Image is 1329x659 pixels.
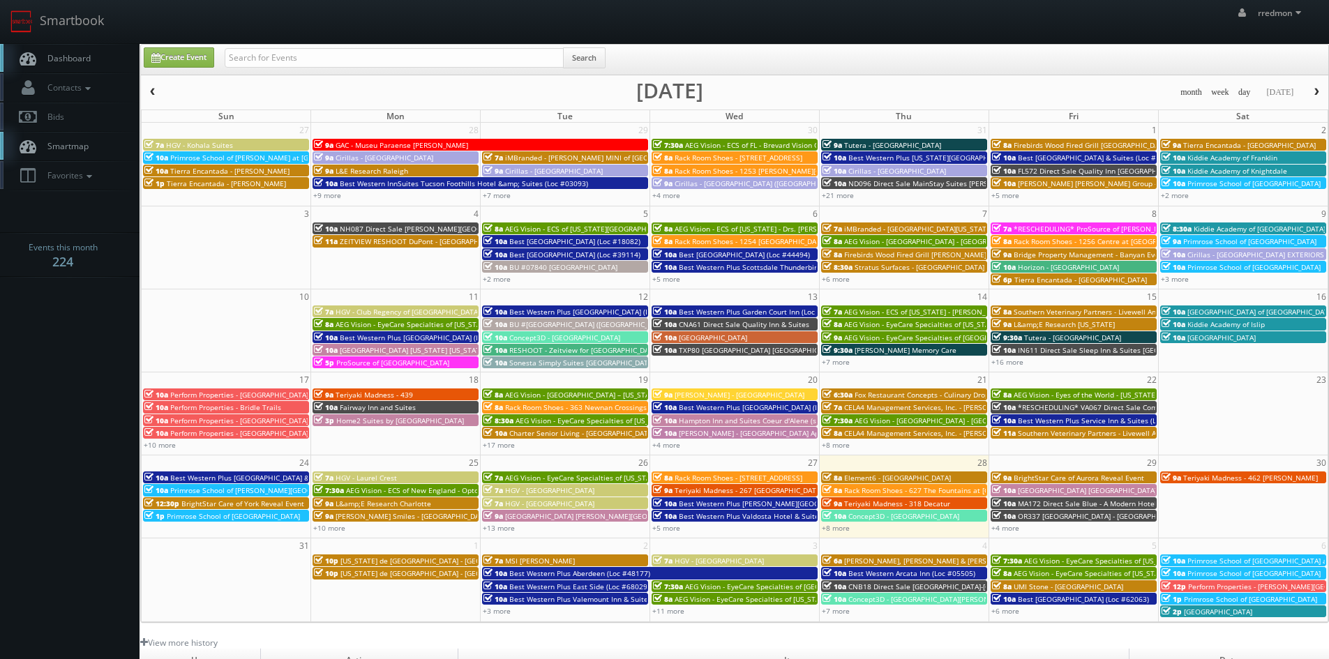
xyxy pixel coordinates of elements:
span: 6p [992,275,1012,285]
span: Primrose School of [PERSON_NAME][GEOGRAPHIC_DATA] [170,485,359,495]
span: Cirillas - [GEOGRAPHIC_DATA] ([GEOGRAPHIC_DATA]) [675,179,847,188]
span: Primrose School of [GEOGRAPHIC_DATA] [1183,236,1316,246]
span: BrightStar Care of York Reveal Event [181,499,304,508]
span: AEG Vision - [GEOGRAPHIC_DATA] - [GEOGRAPHIC_DATA] [855,416,1039,425]
span: 10a [144,473,168,483]
span: Perform Properties - Bridle Trails [170,402,281,412]
span: 10a [483,262,507,272]
span: BU #07840 [GEOGRAPHIC_DATA] [509,262,617,272]
span: Best [GEOGRAPHIC_DATA] (Loc #39114) [509,250,640,259]
span: Best [GEOGRAPHIC_DATA] & Suites (Loc #37117) [1018,153,1179,162]
span: 9a [1162,473,1181,483]
span: 10a [314,345,338,355]
span: 10a [483,307,507,317]
span: [PERSON_NAME] Memory Care [855,345,956,355]
a: Create Event [144,47,214,68]
span: 7:30a [653,140,683,150]
span: 10a [653,416,677,425]
span: Kiddie Academy of Knightdale [1187,166,1287,176]
span: 7a [483,473,503,483]
span: 10a [653,250,677,259]
span: 9a [314,511,333,521]
span: CELA4 Management Services, Inc. - [PERSON_NAME] Genesis [844,428,1047,438]
span: 7a [823,224,842,234]
span: 9a [314,499,333,508]
span: Firebirds Wood Fired Grill [PERSON_NAME] [844,250,986,259]
span: 10a [653,402,677,412]
span: Contacts [40,82,94,93]
button: Search [563,47,606,68]
span: [PERSON_NAME] - [GEOGRAPHIC_DATA] Apartments [679,428,850,438]
span: 10a [653,499,677,508]
span: Rack Room Shoes - 1254 [GEOGRAPHIC_DATA] [675,236,827,246]
span: 10a [992,345,1016,355]
span: Primrose School of [GEOGRAPHIC_DATA] [1187,179,1321,188]
span: 5p [314,358,334,368]
span: 10a [992,485,1016,495]
a: +6 more [822,274,850,284]
span: 8a [823,250,842,259]
span: 8a [653,153,673,162]
span: 10a [314,179,338,188]
span: 8a [483,224,503,234]
span: 10a [1162,153,1185,162]
span: *RESCHEDULING* ProSource of [PERSON_NAME] [1014,224,1176,234]
span: 7a [314,473,333,483]
span: 10a [144,166,168,176]
a: +17 more [483,440,515,450]
span: RESHOOT - Zeitview for [GEOGRAPHIC_DATA] [509,345,659,355]
span: 8:30a [823,262,853,272]
span: Best Western Plus [GEOGRAPHIC_DATA] & Suites (Loc #45093) [170,473,377,483]
span: 10a [992,153,1016,162]
span: 10a [314,402,338,412]
img: smartbook-logo.png [10,10,33,33]
span: Perform Properties - [GEOGRAPHIC_DATA] [170,428,308,438]
span: Cirillas - [GEOGRAPHIC_DATA] [505,166,603,176]
span: 8:30a [483,416,513,425]
span: Best [GEOGRAPHIC_DATA] (Loc #44494) [679,250,810,259]
span: 9a [653,390,673,400]
span: AEG Vision - EyeCare Specialties of [US_STATE] – [PERSON_NAME] Family EyeCare [844,319,1116,329]
span: 8a [992,568,1012,578]
span: Fox Restaurant Concepts - Culinary Dropout [855,390,1000,400]
span: 10a [653,307,677,317]
span: Rack Room Shoes - [STREET_ADDRESS] [675,473,802,483]
span: Best Western Plus Aberdeen (Loc #48177) [509,568,650,578]
span: Teriyaki Madness - 462 [PERSON_NAME] [1183,473,1318,483]
span: Teriyaki Madness - 318 Decatur [844,499,950,508]
span: BrightStar Care of Aurora Reveal Event [1014,473,1144,483]
span: 8a [483,390,503,400]
span: rredmon [1258,7,1305,19]
span: [GEOGRAPHIC_DATA] [GEOGRAPHIC_DATA] [1018,485,1157,495]
span: Rack Room Shoes - 1256 Centre at [GEOGRAPHIC_DATA] [1014,236,1199,246]
a: +5 more [652,274,680,284]
span: 10a [823,153,846,162]
span: 10a [992,166,1016,176]
a: +4 more [991,523,1019,533]
a: +9 more [313,190,341,200]
span: CELA4 Management Services, Inc. - [PERSON_NAME] Hyundai [844,402,1049,412]
a: +8 more [822,523,850,533]
span: Bids [40,111,64,123]
span: iMBranded - [PERSON_NAME] MINI of [GEOGRAPHIC_DATA] [505,153,700,162]
span: AEG Vision - ECS of FL - Brevard Vision Care - [PERSON_NAME] [685,140,891,150]
span: AEG Vision - EyeCare Specialties of [US_STATE] - [PERSON_NAME] Eyecare Associates - [PERSON_NAME] [336,319,680,329]
span: 9a [992,319,1012,329]
span: Teriyaki Madness - 267 [GEOGRAPHIC_DATA] [675,485,823,495]
span: 11a [992,428,1016,438]
span: 8a [823,473,842,483]
span: [GEOGRAPHIC_DATA] [PERSON_NAME][GEOGRAPHIC_DATA] [505,511,699,521]
span: 10a [1162,166,1185,176]
span: Sonesta Simply Suites [GEOGRAPHIC_DATA] [509,358,654,368]
a: +2 more [1161,190,1189,200]
span: 10a [1162,556,1185,566]
span: 10p [314,556,338,566]
span: 10a [823,511,846,521]
span: 8a [992,140,1012,150]
span: Primrose School of [GEOGRAPHIC_DATA] [1187,568,1321,578]
span: 9a [1162,236,1181,246]
span: 9a [823,333,842,342]
span: 10a [992,179,1016,188]
span: [PERSON_NAME], [PERSON_NAME] & [PERSON_NAME], LLC - [GEOGRAPHIC_DATA] [844,556,1113,566]
span: 9a [653,179,673,188]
